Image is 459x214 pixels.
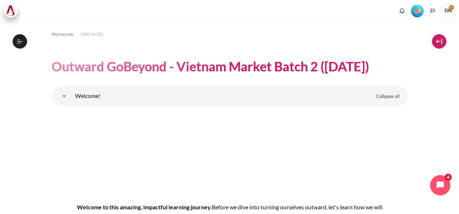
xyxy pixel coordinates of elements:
[80,31,103,37] span: OPO VN B2
[427,5,438,16] button: Languages
[52,28,408,40] nav: Navigation bar
[411,4,424,17] div: Level #2
[397,5,407,16] div: Show notification window with no new notifications
[4,4,22,18] a: Architeck Architeck
[408,4,427,17] a: Level #2
[52,30,73,39] a: My courses
[6,5,16,16] img: Architeck
[371,90,405,103] a: Collapse all
[411,5,424,17] img: Level #2
[52,31,73,37] span: My courses
[376,93,399,100] span: Collapse all
[52,58,369,75] h1: Outward GoBeyond - Vietnam Market Batch 2 ([DATE])
[80,30,103,39] a: OPO VN B2
[441,4,455,18] a: User menu
[441,4,455,18] span: DN
[57,89,71,103] a: Welcome!
[212,204,215,210] span: B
